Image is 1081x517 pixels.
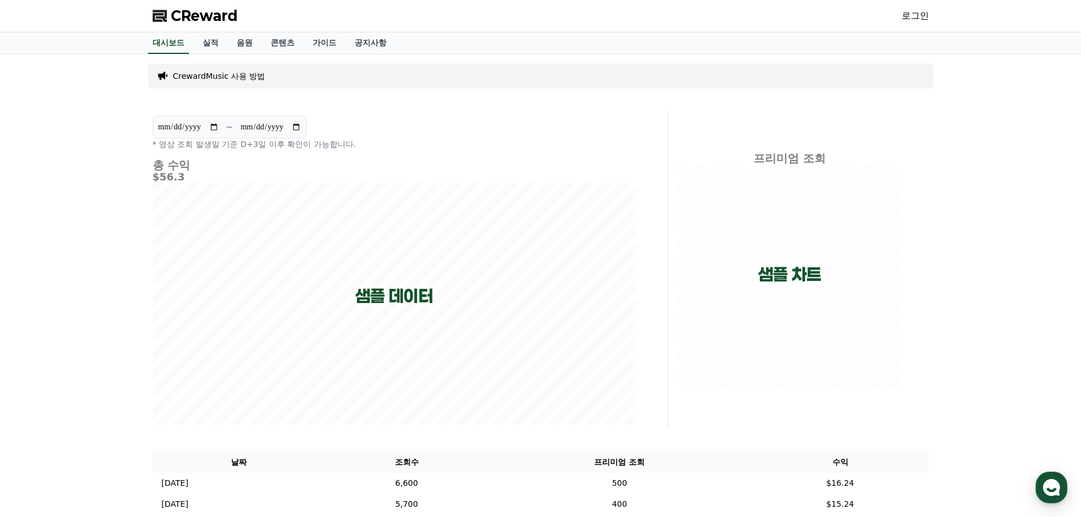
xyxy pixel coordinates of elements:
a: 콘텐츠 [262,32,304,54]
p: 샘플 데이터 [355,286,433,306]
p: [DATE] [162,498,188,510]
td: 500 [487,473,751,494]
td: 6,600 [326,473,487,494]
th: 날짜 [153,452,326,473]
td: $16.24 [752,473,929,494]
td: 5,700 [326,494,487,515]
h4: 총 수익 [153,159,636,171]
p: 샘플 차트 [758,264,821,285]
a: 대시보드 [148,32,189,54]
a: 로그인 [902,9,929,23]
th: 조회수 [326,452,487,473]
th: 프리미엄 조회 [487,452,751,473]
a: CReward [153,7,238,25]
a: 음원 [228,32,262,54]
td: 400 [487,494,751,515]
p: ~ [226,120,233,134]
p: [DATE] [162,477,188,489]
td: $15.24 [752,494,929,515]
a: 가이드 [304,32,346,54]
a: CrewardMusic 사용 방법 [173,70,266,82]
h5: $56.3 [153,171,636,183]
span: CReward [171,7,238,25]
th: 수익 [752,452,929,473]
a: 실적 [194,32,228,54]
p: * 영상 조회 발생일 기준 D+3일 이후 확인이 가능합니다. [153,138,636,150]
a: 공지사항 [346,32,396,54]
h4: 프리미엄 조회 [678,152,902,165]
